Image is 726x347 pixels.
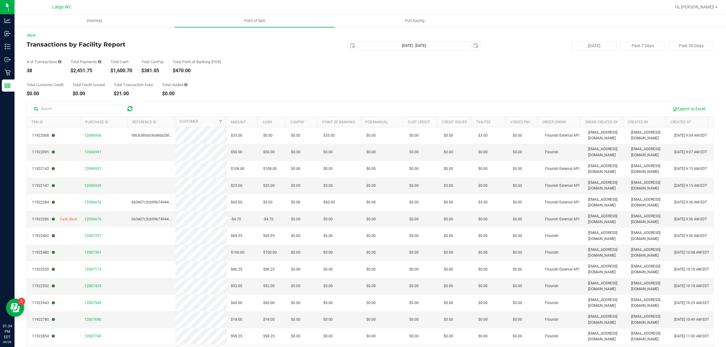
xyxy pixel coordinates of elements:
span: $0.00 [444,183,453,189]
span: 11922095 [32,149,55,155]
span: $0.00 [513,149,522,155]
span: $100.00 [263,250,277,255]
span: $35.00 [231,133,242,138]
span: [EMAIL_ADDRESS][DOMAIN_NAME] [631,281,667,292]
input: Search... [31,104,122,113]
inline-svg: Analytics [5,18,11,24]
span: $0.00 [409,133,419,138]
span: [DATE] 9:56 AM EDT [674,233,707,239]
span: [EMAIL_ADDRESS][DOMAIN_NAME] [631,146,667,158]
span: [DATE] 11:00 AM EDT [674,333,709,339]
span: $0.00 [323,183,333,189]
span: $0.00 [478,166,488,172]
span: [DATE] 10:18 AM EDT [674,267,709,272]
div: Total Payments [70,60,101,64]
p: 09/26 [3,340,12,344]
span: [EMAIL_ADDRESS][DOMAIN_NAME] [588,264,624,275]
span: $69.95 [263,233,275,239]
span: $0.00 [409,300,419,306]
span: $0.00 [366,250,376,255]
span: $0.00 [409,317,419,323]
span: $0.00 [323,283,333,289]
span: 11922643 [32,300,55,306]
span: $18.00 [263,317,275,323]
span: $0.00 [323,267,333,272]
span: $0.00 [291,216,300,222]
span: $0.00 [478,317,488,323]
i: Count of all successful payment transactions, possibly including voids, refunds, and cash-back fr... [58,60,61,64]
span: $0.00 [409,233,419,239]
span: [EMAIL_ADDRESS][DOMAIN_NAME] [631,213,667,225]
span: 12007549 [84,301,101,305]
span: b63e07c3c699b749440f60f330663d0d [132,200,197,204]
span: [EMAIL_ADDRESS][DOMAIN_NAME] [631,331,667,342]
span: $0.00 [291,267,300,272]
span: 12006997 [84,150,101,154]
span: $0.00 [513,267,522,272]
a: Voided Payment [510,120,540,124]
span: $0.00 [409,333,419,339]
span: $0.00 [366,216,376,222]
span: $60.00 [263,300,275,306]
span: [EMAIL_ADDRESS][DOMAIN_NAME] [631,314,667,325]
h4: Transactions by Facility Report [27,41,256,48]
span: $0.00 [444,300,453,306]
span: 12006676 [84,217,101,221]
span: $92.00 [231,283,242,289]
a: Amount [231,120,246,124]
span: $0.00 [323,333,333,339]
a: Txn Fee [476,120,491,124]
a: POB Manual [365,120,388,124]
span: [EMAIL_ADDRESS][DOMAIN_NAME] [588,197,624,208]
button: [DATE] [572,41,617,50]
span: [EMAIL_ADDRESS][DOMAIN_NAME] [588,281,624,292]
span: $0.00 [366,199,376,205]
span: $69.95 [231,233,242,239]
span: $0.00 [444,233,453,239]
div: Total CanPay [141,60,164,64]
span: 11922854 [32,333,55,339]
span: [DATE] 10:08 AM EDT [674,250,709,255]
span: $0.00 [513,317,522,323]
span: Flourish External API [545,267,579,272]
span: -$4.70 [231,216,241,222]
span: $0.00 [323,300,333,306]
span: $0.00 [478,216,488,222]
span: Flourish [545,233,558,239]
div: Total Customer Credit [27,83,64,87]
span: $0.00 [444,283,453,289]
span: $86.25 [231,267,242,272]
a: Purchase ID [85,120,108,124]
span: 12006927 [84,167,101,171]
span: $0.00 [366,166,376,172]
a: Point of Sale [175,15,335,27]
span: Flourish [545,250,558,255]
span: [DATE] 10:18 AM EDT [674,283,709,289]
span: $60.00 [323,199,335,205]
span: $60.00 [231,300,242,306]
span: [EMAIL_ADDRESS][DOMAIN_NAME] [631,163,667,175]
span: $0.00 [409,149,419,155]
span: $0.00 [409,166,419,172]
span: fdfc638fa0c9ce8da28f0648c39c285d [132,133,194,138]
span: Largo WC [52,5,71,10]
span: $86.25 [263,267,275,272]
span: $0.00 [263,133,273,138]
span: $0.00 [478,250,488,255]
span: [EMAIL_ADDRESS][DOMAIN_NAME] [631,180,667,191]
span: $0.00 [478,183,488,189]
span: [DATE] 10:29 AM EDT [674,300,709,306]
span: [EMAIL_ADDRESS][DOMAIN_NAME] [588,163,624,175]
span: $25.00 [231,183,242,189]
span: $0.00 [444,166,453,172]
span: $0.00 [409,216,419,222]
span: [EMAIL_ADDRESS][DOMAIN_NAME] [631,130,667,141]
a: Filter [215,117,225,127]
span: $0.00 [444,199,453,205]
div: $470.00 [173,68,221,73]
span: 11922284 [32,199,55,205]
span: [DATE] 9:36 AM EDT [674,216,707,222]
span: $0.00 [366,300,376,306]
span: [EMAIL_ADDRESS][DOMAIN_NAME] [631,264,667,275]
i: Sum of all successful, non-voided payment transaction amounts, excluding tips and transaction fees. [98,60,101,64]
